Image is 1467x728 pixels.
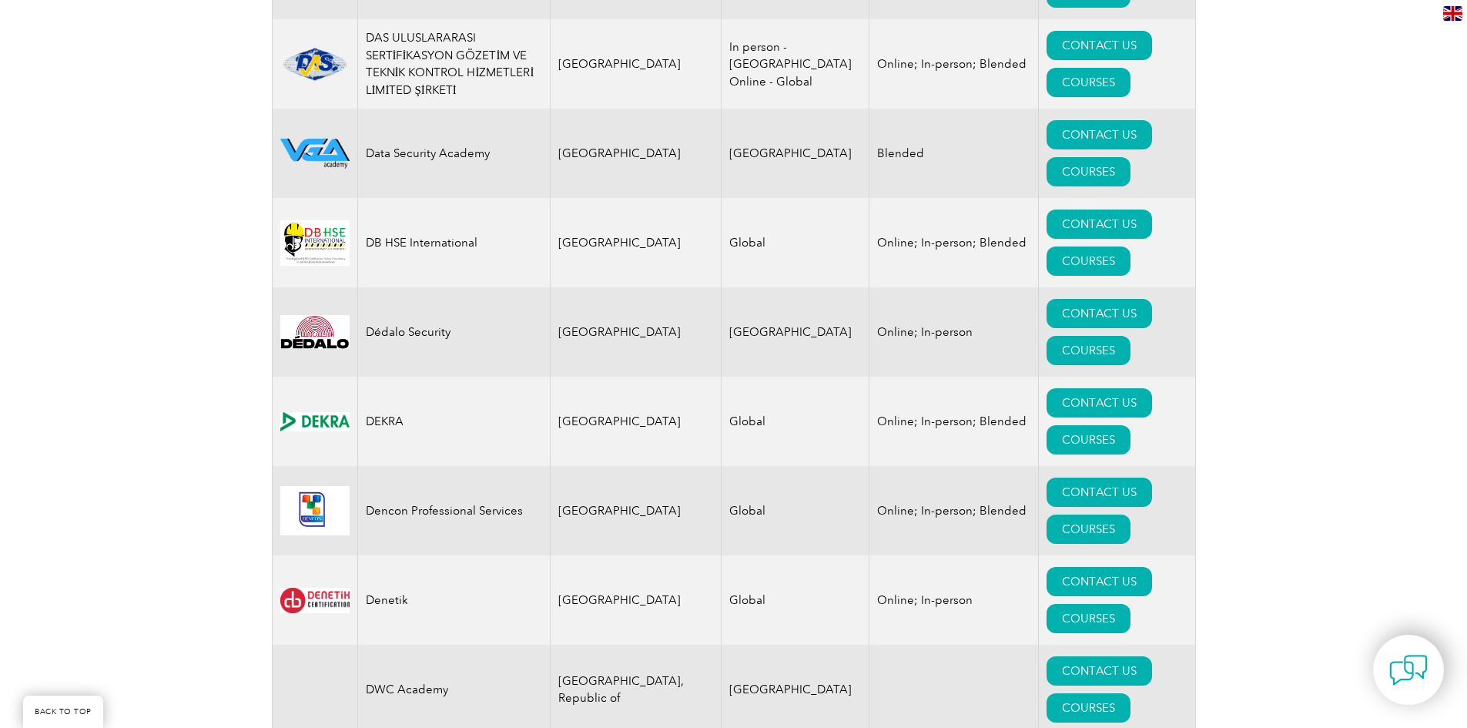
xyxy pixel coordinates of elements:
[869,109,1039,198] td: Blended
[357,555,550,645] td: Denetik
[357,287,550,377] td: Dédalo Security
[1047,247,1130,276] a: COURSES
[550,198,722,287] td: [GEOGRAPHIC_DATA]
[1047,656,1152,686] a: CONTACT US
[550,287,722,377] td: [GEOGRAPHIC_DATA]
[550,377,722,466] td: [GEOGRAPHIC_DATA]
[722,287,869,377] td: [GEOGRAPHIC_DATA]
[1047,68,1130,97] a: COURSES
[550,109,722,198] td: [GEOGRAPHIC_DATA]
[1047,210,1152,239] a: CONTACT US
[1047,515,1130,544] a: COURSES
[1047,31,1152,60] a: CONTACT US
[357,198,550,287] td: DB HSE International
[722,198,869,287] td: Global
[1047,157,1130,186] a: COURSES
[869,19,1039,109] td: Online; In-person; Blended
[280,139,350,169] img: 2712ab11-b677-ec11-8d20-002248183cf6-logo.png
[280,220,350,266] img: 5361e80d-26f3-ed11-8848-00224814fd52-logo.jpg
[869,466,1039,555] td: Online; In-person; Blended
[722,466,869,555] td: Global
[1047,299,1152,328] a: CONTACT US
[280,46,350,82] img: 1ae26fad-5735-ef11-a316-002248972526-logo.png
[1443,6,1462,21] img: en
[280,315,350,349] img: 8151da1a-2f8e-ee11-be36-000d3ae1a22b-logo.png
[1047,478,1152,507] a: CONTACT US
[869,287,1039,377] td: Online; In-person
[280,588,350,612] img: 387907cc-e628-eb11-a813-000d3a79722d-logo.jpg
[280,412,350,431] img: 15a57d8a-d4e0-e911-a812-000d3a795b83-logo.png
[722,555,869,645] td: Global
[722,109,869,198] td: [GEOGRAPHIC_DATA]
[1047,604,1130,633] a: COURSES
[869,198,1039,287] td: Online; In-person; Blended
[550,555,722,645] td: [GEOGRAPHIC_DATA]
[357,19,550,109] td: DAS ULUSLARARASI SERTİFİKASYON GÖZETİM VE TEKNİK KONTROL HİZMETLERİ LİMİTED ŞİRKETİ
[1047,120,1152,149] a: CONTACT US
[280,486,350,535] img: 4894408a-8f6b-ef11-a670-00224896d6b9-logo.jpg
[722,377,869,466] td: Global
[1047,336,1130,365] a: COURSES
[1389,651,1428,689] img: contact-chat.png
[1047,567,1152,596] a: CONTACT US
[1047,425,1130,455] a: COURSES
[1047,388,1152,418] a: CONTACT US
[869,555,1039,645] td: Online; In-person
[550,19,722,109] td: [GEOGRAPHIC_DATA]
[357,466,550,555] td: Dencon Professional Services
[1047,693,1130,723] a: COURSES
[357,377,550,466] td: DEKRA
[550,466,722,555] td: [GEOGRAPHIC_DATA]
[722,19,869,109] td: In person - [GEOGRAPHIC_DATA] Online - Global
[357,109,550,198] td: Data Security Academy
[23,696,103,728] a: BACK TO TOP
[869,377,1039,466] td: Online; In-person; Blended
